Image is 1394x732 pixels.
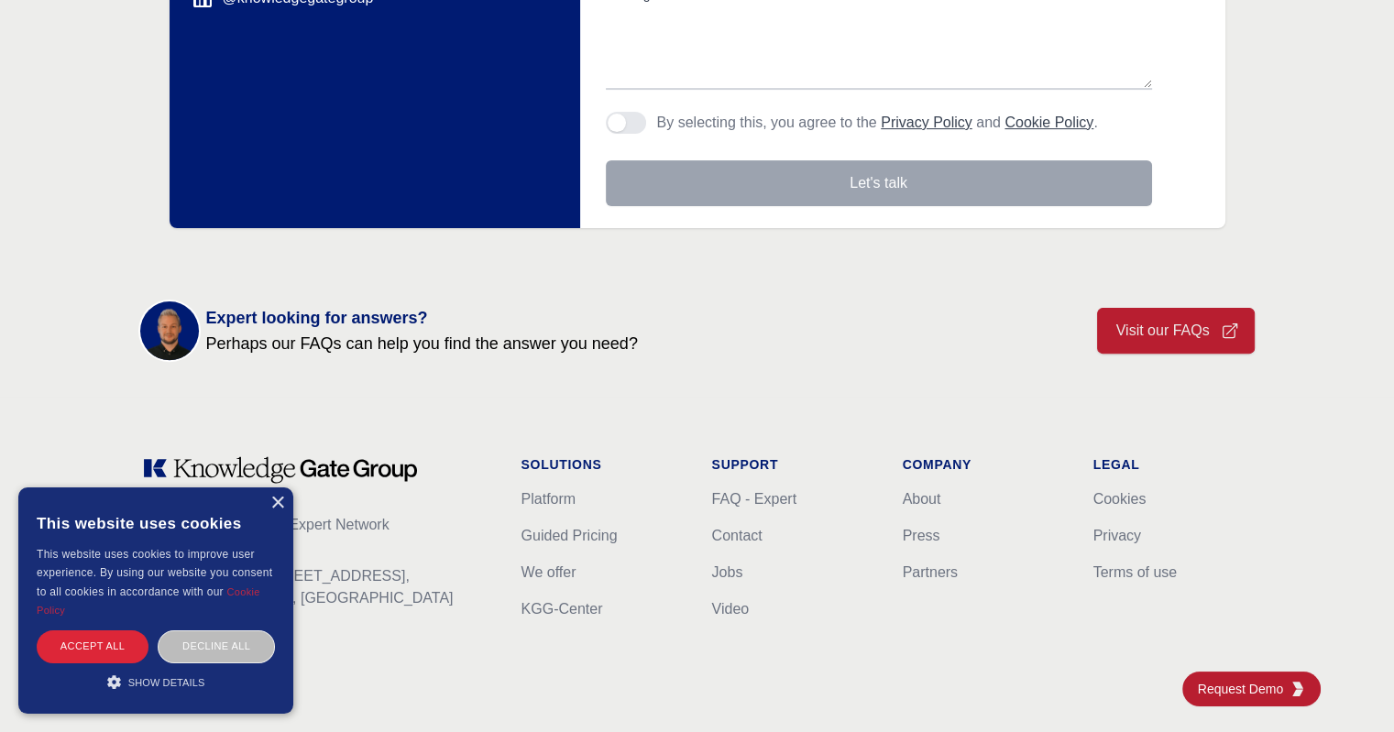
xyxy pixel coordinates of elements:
[903,491,941,507] a: About
[521,601,603,617] a: KGG-Center
[1093,564,1178,580] a: Terms of use
[140,301,199,360] img: KOL management, KEE, Therapy area experts
[37,548,272,598] span: This website uses cookies to improve user experience. By using our website you consent to all coo...
[1093,528,1141,543] a: Privacy
[657,112,1098,134] p: By selecting this, you agree to the and .
[128,677,205,688] span: Show details
[1182,672,1321,706] a: Request DemoKGG
[37,672,275,691] div: Show details
[521,528,618,543] a: Guided Pricing
[606,160,1152,206] button: Let's talk
[1093,491,1147,507] a: Cookies
[1198,680,1290,698] span: Request Demo
[903,564,958,580] a: Partners
[1093,455,1255,474] h1: Legal
[521,455,683,474] h1: Solutions
[37,501,275,545] div: This website uses cookies
[140,565,492,609] p: [PERSON_NAME][STREET_ADDRESS], [GEOGRAPHIC_DATA], [GEOGRAPHIC_DATA]
[712,491,796,507] a: FAQ - Expert
[37,630,148,662] div: Accept all
[270,497,284,510] div: Close
[881,115,972,130] a: Privacy Policy
[712,601,750,617] a: Video
[140,514,492,536] p: - Leading Life Science Expert Network
[521,491,576,507] a: Platform
[37,586,260,616] a: Cookie Policy
[1302,644,1394,732] iframe: Chat Widget
[206,305,638,331] span: Expert looking for answers?
[712,528,763,543] a: Contact
[712,564,743,580] a: Jobs
[1290,682,1305,696] img: KGG
[140,639,492,661] p: CVR: 40302549
[1097,308,1255,354] a: Visit our FAQs
[1004,115,1093,130] a: Cookie Policy
[158,630,275,662] div: Decline all
[206,331,638,356] span: Perhaps our FAQs can help you find the answer you need?
[903,528,940,543] a: Press
[903,455,1064,474] h1: Company
[521,564,576,580] a: We offer
[712,455,873,474] h1: Support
